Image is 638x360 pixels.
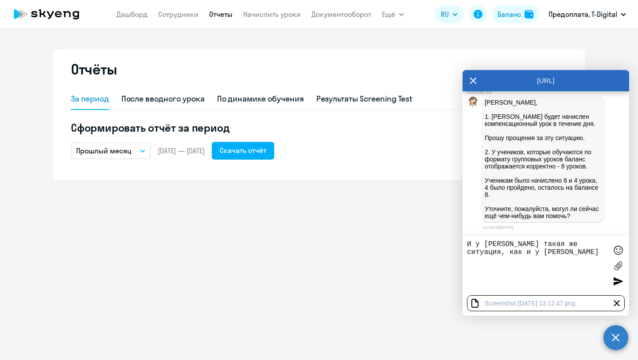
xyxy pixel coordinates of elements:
textarea: И у [PERSON_NAME] такая же ситуация, как и у [PERSON_NAME] [467,240,607,291]
a: Дашборд [117,10,148,19]
p: Прошлый месяц [76,145,132,156]
time: 12:59:08[DATE] [483,225,514,230]
img: balance [525,10,533,19]
p: Предоплата, T-Digital [549,9,617,20]
img: bot avatar [467,97,478,110]
div: Screenshot [DATE] 13.12.47 [485,300,563,307]
button: Балансbalance [492,5,539,23]
span: [DATE] — [DATE] [158,146,205,156]
button: Скачать отчёт [212,142,274,160]
span: RU [441,9,449,20]
button: RU [435,5,464,23]
span: Ещё [382,9,395,20]
label: Лимит 10 файлов [611,259,625,272]
div: .png [563,300,575,307]
a: Сотрудники [158,10,198,19]
button: Предоплата, T-Digital [544,4,630,25]
div: Autofaq bot [467,89,629,94]
div: Баланс [498,9,521,20]
div: Результаты Screening Test [316,93,413,105]
button: Прошлый месяц [71,142,151,159]
button: Ещё [382,5,404,23]
a: Документооборот [311,10,371,19]
div: После вводного урока [121,93,205,105]
div: По динамике обучения [217,93,304,105]
p: [PERSON_NAME], 1. [PERSON_NAME] будет начислен компенсационный урок в течение дня. Прошу прощения... [485,99,602,219]
h5: Сформировать отчёт за период [71,121,567,135]
a: Отчеты [209,10,233,19]
a: Начислить уроки [243,10,301,19]
div: За период [71,93,109,105]
div: Screenshot 2025-10-08 at 13.12.47.png [467,295,625,311]
h2: Отчёты [71,60,117,78]
div: Скачать отчёт [220,145,266,156]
